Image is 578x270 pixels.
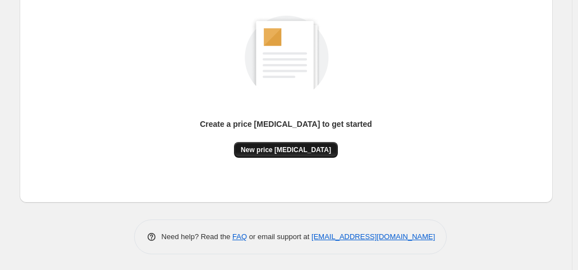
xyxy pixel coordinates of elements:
button: New price [MEDICAL_DATA] [234,142,338,158]
a: FAQ [232,232,247,241]
p: Create a price [MEDICAL_DATA] to get started [200,118,372,130]
span: or email support at [247,232,311,241]
a: [EMAIL_ADDRESS][DOMAIN_NAME] [311,232,435,241]
span: New price [MEDICAL_DATA] [241,145,331,154]
span: Need help? Read the [162,232,233,241]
